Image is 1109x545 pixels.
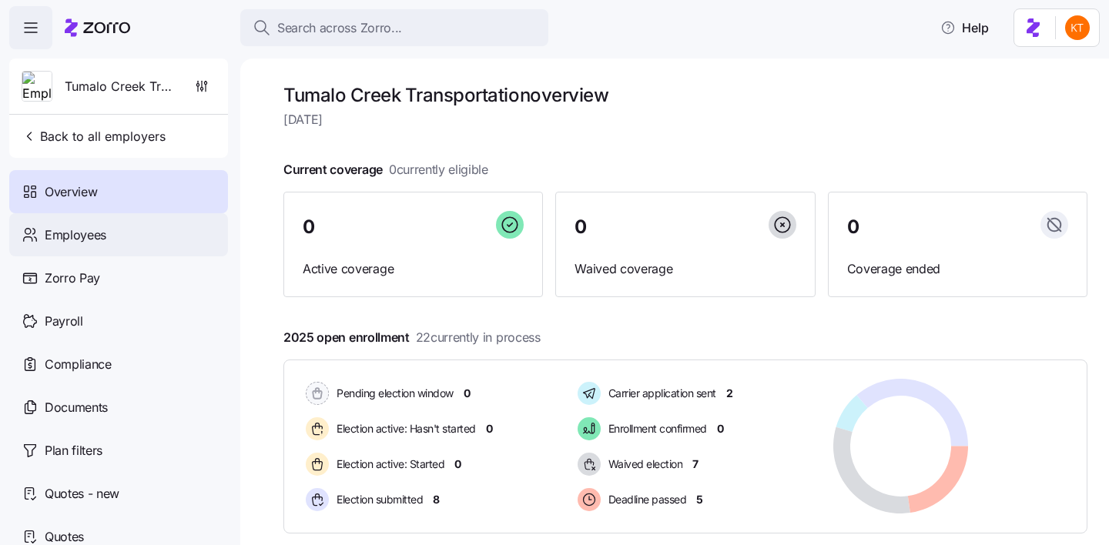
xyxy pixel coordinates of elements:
[65,77,176,96] span: Tumalo Creek Transportation
[416,328,541,347] span: 22 currently in process
[332,492,423,507] span: Election submitted
[696,492,703,507] span: 5
[45,269,100,288] span: Zorro Pay
[9,343,228,386] a: Compliance
[717,421,724,436] span: 0
[45,182,97,202] span: Overview
[45,312,83,331] span: Payroll
[575,259,796,279] span: Waived coverage
[15,121,172,152] button: Back to all employers
[604,492,687,507] span: Deadline passed
[940,18,989,37] span: Help
[454,456,461,472] span: 0
[9,386,228,429] a: Documents
[9,256,228,299] a: Zorro Pay
[726,386,733,401] span: 2
[9,170,228,213] a: Overview
[575,218,587,236] span: 0
[433,492,440,507] span: 8
[283,110,1087,129] span: [DATE]
[283,328,541,347] span: 2025 open enrollment
[389,160,488,179] span: 0 currently eligible
[604,456,683,472] span: Waived election
[847,218,859,236] span: 0
[604,386,716,401] span: Carrier application sent
[303,259,524,279] span: Active coverage
[1065,15,1090,40] img: aad2ddc74cf02b1998d54877cdc71599
[22,127,166,145] span: Back to all employers
[9,299,228,343] a: Payroll
[847,259,1068,279] span: Coverage ended
[9,429,228,472] a: Plan filters
[45,484,119,503] span: Quotes - new
[45,441,102,460] span: Plan filters
[332,456,444,472] span: Election active: Started
[928,12,1001,43] button: Help
[283,160,488,179] span: Current coverage
[22,72,52,102] img: Employer logo
[604,421,707,436] span: Enrollment confirmed
[332,386,454,401] span: Pending election window
[486,421,493,436] span: 0
[464,386,471,401] span: 0
[332,421,476,436] span: Election active: Hasn't started
[9,213,228,256] a: Employees
[45,355,112,374] span: Compliance
[240,9,548,46] button: Search across Zorro...
[45,398,108,417] span: Documents
[45,226,106,245] span: Employees
[283,83,1087,107] h1: Tumalo Creek Transportation overview
[9,472,228,515] a: Quotes - new
[277,18,402,38] span: Search across Zorro...
[692,456,699,472] span: 7
[303,218,315,236] span: 0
